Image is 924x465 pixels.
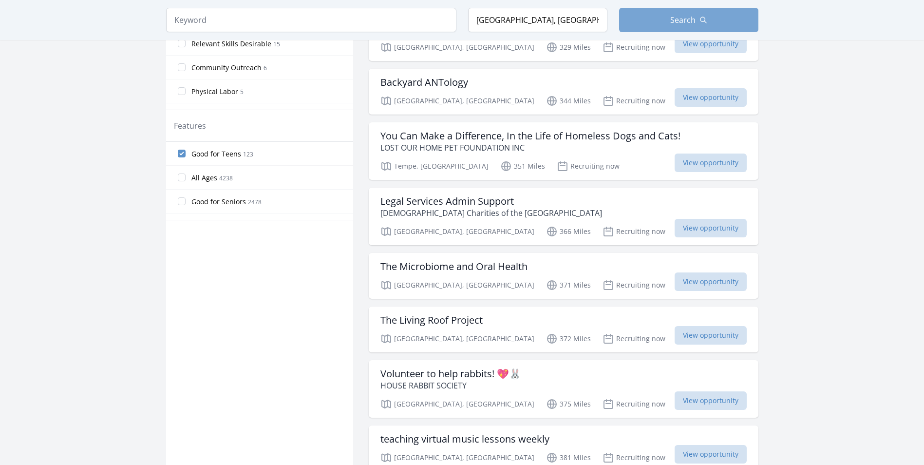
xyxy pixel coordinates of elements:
[380,226,534,237] p: [GEOGRAPHIC_DATA], [GEOGRAPHIC_DATA]
[178,39,186,47] input: Relevant Skills Desirable 15
[603,226,665,237] p: Recruiting now
[380,195,602,207] h3: Legal Services Admin Support
[546,452,591,464] p: 381 Miles
[240,88,244,96] span: 5
[369,253,758,299] a: The Microbiome and Oral Health [GEOGRAPHIC_DATA], [GEOGRAPHIC_DATA] 371 Miles Recruiting now View...
[675,219,747,237] span: View opportunity
[191,63,262,73] span: Community Outreach
[603,452,665,464] p: Recruiting now
[248,198,262,206] span: 2478
[675,154,747,172] span: View opportunity
[675,445,747,464] span: View opportunity
[380,452,534,464] p: [GEOGRAPHIC_DATA], [GEOGRAPHIC_DATA]
[273,40,280,48] span: 15
[603,333,665,345] p: Recruiting now
[380,41,534,53] p: [GEOGRAPHIC_DATA], [GEOGRAPHIC_DATA]
[380,261,528,272] h3: The Microbiome and Oral Health
[675,88,747,107] span: View opportunity
[380,207,602,219] p: [DEMOGRAPHIC_DATA] Charities of the [GEOGRAPHIC_DATA]
[369,188,758,245] a: Legal Services Admin Support [DEMOGRAPHIC_DATA] Charities of the [GEOGRAPHIC_DATA] [GEOGRAPHIC_DA...
[380,333,534,345] p: [GEOGRAPHIC_DATA], [GEOGRAPHIC_DATA]
[546,226,591,237] p: 366 Miles
[369,360,758,418] a: Volunteer to help rabbits! 💖🐰 HOUSE RABBIT SOCIETY [GEOGRAPHIC_DATA], [GEOGRAPHIC_DATA] 375 Miles...
[380,314,483,326] h3: The Living Roof Project
[546,279,591,291] p: 371 Miles
[178,197,186,205] input: Good for Seniors 2478
[603,279,665,291] p: Recruiting now
[603,95,665,107] p: Recruiting now
[191,87,238,97] span: Physical Labor
[380,368,521,380] h3: Volunteer to help rabbits! 💖🐰
[264,64,267,72] span: 6
[675,35,747,53] span: View opportunity
[369,307,758,352] a: The Living Roof Project [GEOGRAPHIC_DATA], [GEOGRAPHIC_DATA] 372 Miles Recruiting now View opport...
[166,8,456,32] input: Keyword
[178,63,186,71] input: Community Outreach 6
[380,398,534,410] p: [GEOGRAPHIC_DATA], [GEOGRAPHIC_DATA]
[546,95,591,107] p: 344 Miles
[468,8,607,32] input: Location
[380,77,468,88] h3: Backyard ANTology
[675,272,747,291] span: View opportunity
[675,326,747,345] span: View opportunity
[675,391,747,410] span: View opportunity
[191,173,217,183] span: All Ages
[557,160,620,172] p: Recruiting now
[369,122,758,180] a: You Can Make a Difference, In the Life of Homeless Dogs and Cats! LOST OUR HOME PET FOUNDATION IN...
[546,333,591,345] p: 372 Miles
[380,95,534,107] p: [GEOGRAPHIC_DATA], [GEOGRAPHIC_DATA]
[174,120,206,132] legend: Features
[380,380,521,391] p: HOUSE RABBIT SOCIETY
[546,41,591,53] p: 329 Miles
[191,149,241,159] span: Good for Teens
[500,160,545,172] p: 351 Miles
[178,87,186,95] input: Physical Labor 5
[603,41,665,53] p: Recruiting now
[178,174,186,181] input: All Ages 4238
[380,433,549,445] h3: teaching virtual music lessons weekly
[369,69,758,115] a: Backyard ANTology [GEOGRAPHIC_DATA], [GEOGRAPHIC_DATA] 344 Miles Recruiting now View opportunity
[243,150,253,158] span: 123
[380,160,489,172] p: Tempe, [GEOGRAPHIC_DATA]
[619,8,758,32] button: Search
[191,197,246,207] span: Good for Seniors
[191,39,271,49] span: Relevant Skills Desirable
[178,150,186,157] input: Good for Teens 123
[670,14,696,26] span: Search
[380,130,680,142] h3: You Can Make a Difference, In the Life of Homeless Dogs and Cats!
[603,398,665,410] p: Recruiting now
[219,174,233,182] span: 4238
[546,398,591,410] p: 375 Miles
[380,142,680,154] p: LOST OUR HOME PET FOUNDATION INC
[380,279,534,291] p: [GEOGRAPHIC_DATA], [GEOGRAPHIC_DATA]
